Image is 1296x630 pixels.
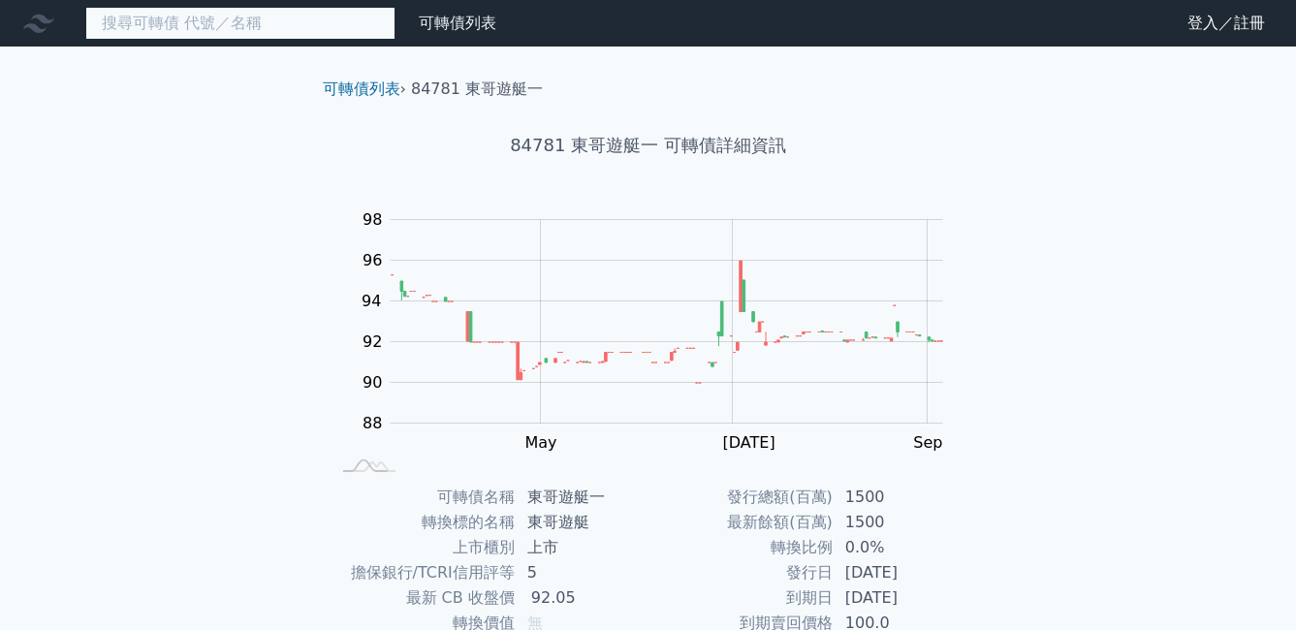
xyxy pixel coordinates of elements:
[362,292,381,310] tspan: 94
[352,210,972,452] g: Chart
[648,585,834,611] td: 到期日
[648,560,834,585] td: 發行日
[363,414,382,432] tspan: 88
[834,560,966,585] td: [DATE]
[323,79,400,98] a: 可轉債列表
[648,510,834,535] td: 最新餘額(百萬)
[834,485,966,510] td: 1500
[723,433,775,452] tspan: [DATE]
[307,132,990,159] h1: 84781 東哥遊艇一 可轉債詳細資訊
[834,510,966,535] td: 1500
[363,210,382,229] tspan: 98
[363,332,382,351] tspan: 92
[1199,537,1296,630] iframe: Chat Widget
[85,7,395,40] input: 搜尋可轉債 代號／名稱
[527,586,580,610] div: 92.05
[648,485,834,510] td: 發行總額(百萬)
[516,560,648,585] td: 5
[1199,537,1296,630] div: 聊天小工具
[331,510,516,535] td: 轉換標的名稱
[524,433,556,452] tspan: May
[331,485,516,510] td: 可轉債名稱
[419,14,496,32] a: 可轉債列表
[363,373,382,392] tspan: 90
[834,535,966,560] td: 0.0%
[834,585,966,611] td: [DATE]
[648,535,834,560] td: 轉換比例
[516,535,648,560] td: 上市
[913,433,942,452] tspan: Sep
[323,78,406,101] li: ›
[331,585,516,611] td: 最新 CB 收盤價
[331,535,516,560] td: 上市櫃別
[331,560,516,585] td: 擔保銀行/TCRI信用評等
[363,251,382,269] tspan: 96
[411,78,543,101] li: 84781 東哥遊艇一
[516,485,648,510] td: 東哥遊艇一
[516,510,648,535] td: 東哥遊艇
[1172,8,1280,39] a: 登入／註冊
